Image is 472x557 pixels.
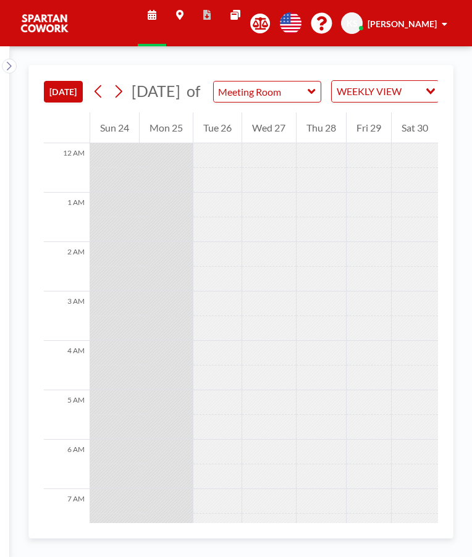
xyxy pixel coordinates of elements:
span: of [187,82,200,101]
div: Tue 26 [193,112,242,143]
div: 4 AM [44,341,90,390]
div: 1 AM [44,193,90,242]
div: Thu 28 [297,112,346,143]
div: Wed 27 [242,112,295,143]
span: WEEKLY VIEW [334,83,404,99]
div: 7 AM [44,489,90,538]
div: 5 AM [44,390,90,440]
div: Fri 29 [347,112,391,143]
div: 12 AM [44,143,90,193]
div: 3 AM [44,291,90,341]
div: Sun 24 [90,112,139,143]
div: Search for option [332,81,439,102]
div: 6 AM [44,440,90,489]
span: [DATE] [132,82,180,100]
input: Meeting Room [214,82,308,102]
span: KS [347,18,358,29]
div: Mon 25 [140,112,193,143]
span: [PERSON_NAME] [368,19,437,29]
div: Sat 30 [392,112,438,143]
div: 2 AM [44,242,90,291]
button: [DATE] [44,81,83,103]
img: organization-logo [20,11,69,36]
input: Search for option [405,83,418,99]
